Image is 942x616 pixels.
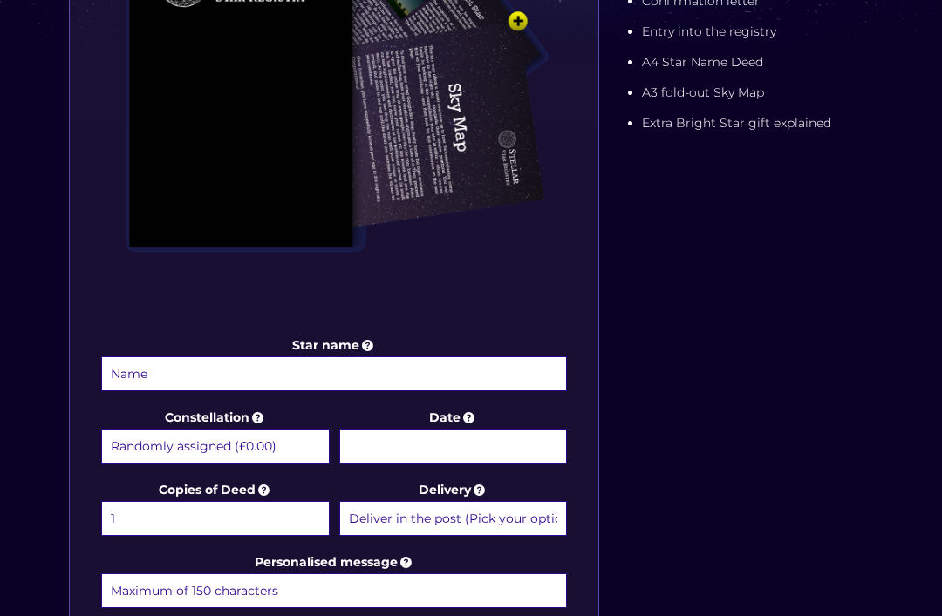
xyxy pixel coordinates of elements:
[642,21,873,43] li: Entry into the registry
[642,82,873,104] li: A3 fold-out Sky Map
[642,112,873,134] li: Extra Bright Star gift explained
[101,501,330,536] select: Copies of Deed
[101,552,567,611] label: Personalised message
[101,479,330,538] label: Copies of Deed
[101,356,567,391] input: Star name
[101,573,567,608] input: Personalised message
[339,429,568,464] input: Date
[101,407,330,466] label: Constellation
[101,429,330,464] select: Constellation
[339,479,568,538] label: Delivery
[339,407,568,466] label: Date
[339,501,568,536] select: Delivery
[101,335,567,394] label: Star name
[642,51,873,73] li: A4 Star Name Deed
